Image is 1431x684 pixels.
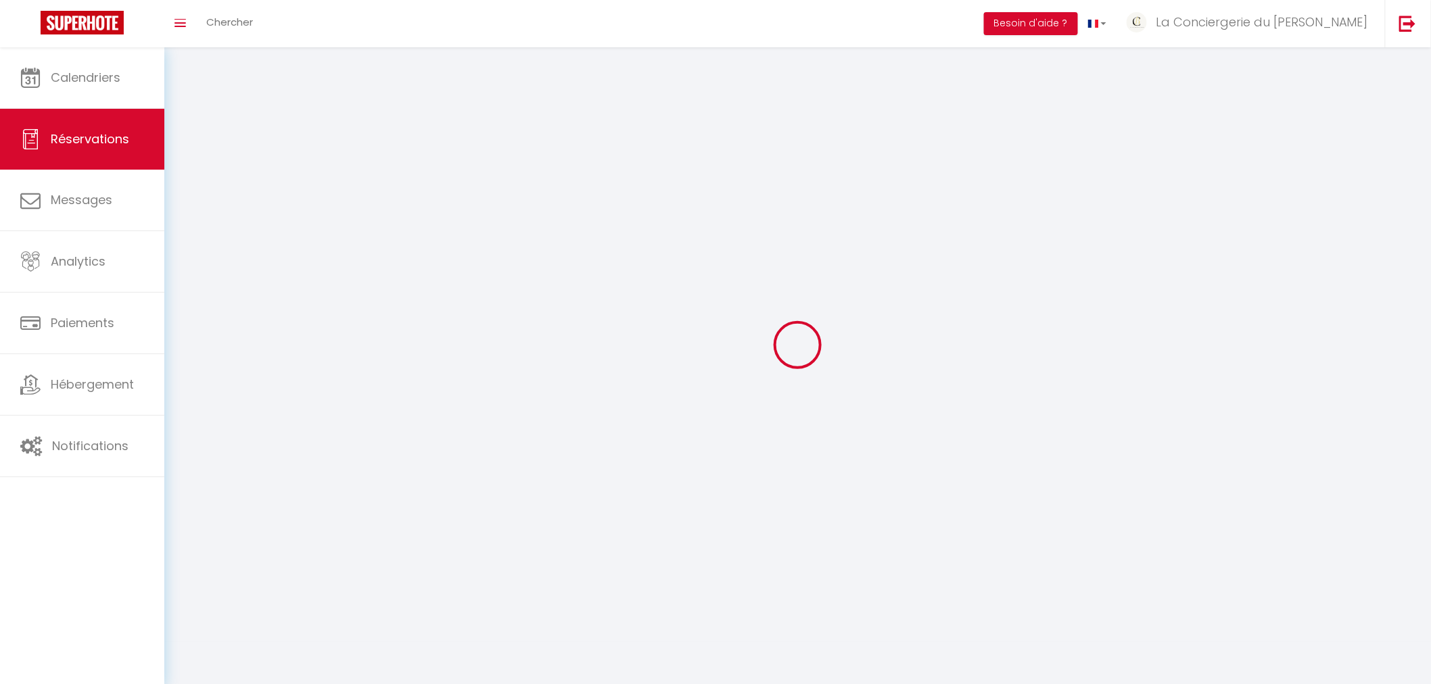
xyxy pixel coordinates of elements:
img: ... [1127,12,1147,32]
span: Notifications [52,437,128,454]
span: Calendriers [51,69,120,86]
span: La Conciergerie du [PERSON_NAME] [1156,14,1368,30]
button: Besoin d'aide ? [984,12,1078,35]
img: Super Booking [41,11,124,34]
span: Hébergement [51,376,134,393]
img: logout [1399,15,1416,32]
span: Analytics [51,253,105,270]
span: Chercher [206,15,253,29]
span: Réservations [51,130,129,147]
span: Messages [51,191,112,208]
span: Paiements [51,314,114,331]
